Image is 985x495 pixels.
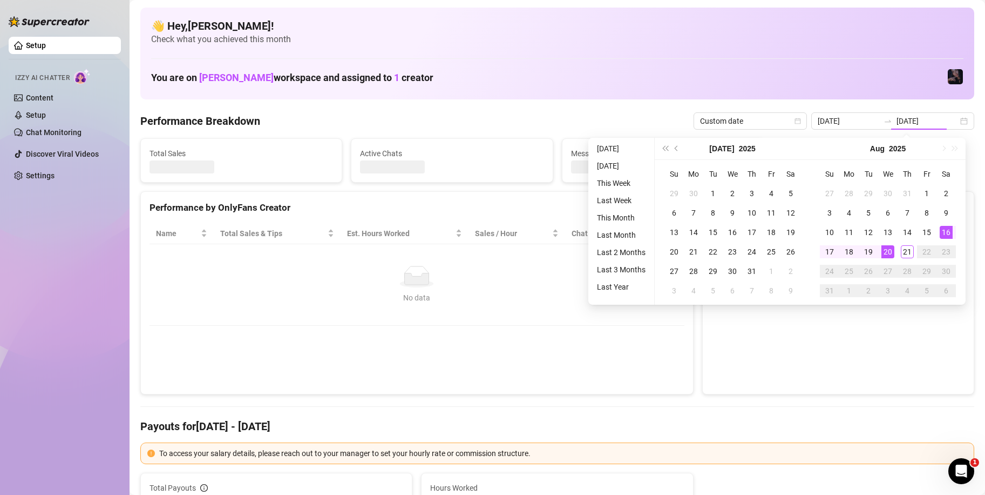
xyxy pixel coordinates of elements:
span: Sales / Hour [475,228,550,239]
span: Active Chats [360,148,544,159]
h4: 👋 Hey, [PERSON_NAME] ! [151,18,963,34]
a: Setup [26,111,46,119]
span: [PERSON_NAME] [199,72,274,83]
span: Total Sales [150,148,333,159]
span: Check what you achieved this month [151,34,963,45]
span: info-circle [200,484,208,492]
div: No data [160,292,674,304]
img: AI Chatter [74,69,91,84]
a: Chat Monitoring [26,128,81,137]
div: Est. Hours Worked [347,228,453,239]
a: Content [26,93,53,102]
a: Discover Viral Videos [26,150,99,158]
input: End date [896,115,958,127]
span: to [884,117,892,125]
a: Setup [26,41,46,50]
span: Chat Conversion [572,228,669,239]
img: logo-BBDzfeDw.svg [9,16,90,27]
span: Total Payouts [150,482,196,494]
span: calendar [794,118,801,124]
h4: Payouts for [DATE] - [DATE] [140,419,974,434]
th: Total Sales & Tips [214,223,341,244]
img: CYBERGIRL [948,69,963,84]
div: Sales by OnlyFans Creator [711,200,965,215]
span: swap-right [884,117,892,125]
span: Messages Sent [571,148,755,159]
span: exclamation-circle [147,450,155,457]
div: Performance by OnlyFans Creator [150,200,684,215]
h1: You are on workspace and assigned to creator [151,72,433,84]
th: Sales / Hour [468,223,565,244]
span: 1 [394,72,399,83]
span: 1 [970,458,979,467]
span: Custom date [700,113,800,129]
h4: Performance Breakdown [140,113,260,129]
span: Total Sales & Tips [220,228,326,239]
iframe: Intercom live chat [948,458,974,484]
th: Name [150,223,214,244]
span: Name [156,228,199,239]
span: Hours Worked [430,482,684,494]
a: Settings [26,171,55,180]
div: To access your salary details, please reach out to your manager to set your hourly rate or commis... [159,447,967,459]
input: Start date [818,115,879,127]
th: Chat Conversion [565,223,684,244]
span: Izzy AI Chatter [15,73,70,83]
